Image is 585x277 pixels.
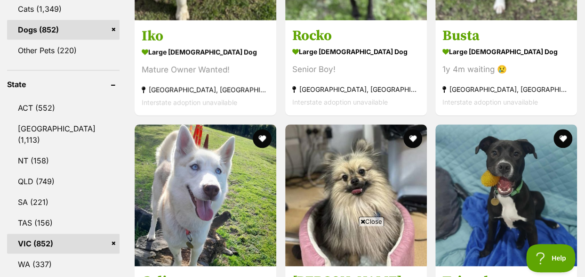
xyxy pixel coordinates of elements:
[435,20,577,115] a: Busta large [DEMOGRAPHIC_DATA] Dog 1y 4m waiting 😢 [GEOGRAPHIC_DATA], [GEOGRAPHIC_DATA] Interstat...
[7,151,120,171] a: NT (158)
[7,119,120,150] a: [GEOGRAPHIC_DATA] (1,113)
[253,129,272,148] button: favourite
[7,80,120,89] header: State
[442,45,570,58] strong: large [DEMOGRAPHIC_DATA] Dog
[7,254,120,274] a: WA (337)
[292,83,420,96] strong: [GEOGRAPHIC_DATA], [GEOGRAPHIC_DATA]
[403,129,422,148] button: favourite
[526,244,576,272] iframe: Help Scout Beacon - Open
[142,27,269,45] h3: Iko
[285,124,427,266] img: Leo - Pomeranian Dog
[7,98,120,118] a: ACT (552)
[442,63,570,76] div: 1y 4m waiting 😢
[142,98,237,106] span: Interstate adoption unavailable
[7,171,120,191] a: QLD (749)
[142,83,269,96] strong: [GEOGRAPHIC_DATA], [GEOGRAPHIC_DATA]
[359,217,384,226] span: Close
[292,27,420,45] h3: Rocko
[285,20,427,115] a: Rocko large [DEMOGRAPHIC_DATA] Dog Senior Boy! [GEOGRAPHIC_DATA], [GEOGRAPHIC_DATA] Interstate ad...
[7,234,120,253] a: VIC (852)
[553,129,572,148] button: favourite
[142,63,269,76] div: Mature Owner Wanted!
[135,124,276,266] img: Celine - Siberian Husky Dog
[442,83,570,96] strong: [GEOGRAPHIC_DATA], [GEOGRAPHIC_DATA]
[7,41,120,60] a: Other Pets (220)
[292,98,388,106] span: Interstate adoption unavailable
[292,63,420,76] div: Senior Boy!
[442,98,538,106] span: Interstate adoption unavailable
[64,230,521,272] iframe: Advertisement
[135,20,276,115] a: Iko large [DEMOGRAPHIC_DATA] Dog Mature Owner Wanted! [GEOGRAPHIC_DATA], [GEOGRAPHIC_DATA] Inters...
[7,192,120,212] a: SA (221)
[292,45,420,58] strong: large [DEMOGRAPHIC_DATA] Dog
[7,213,120,233] a: TAS (156)
[142,45,269,58] strong: large [DEMOGRAPHIC_DATA] Dog
[435,124,577,266] img: Trinashaw - Staffordshire Bull Terrier Dog
[7,20,120,40] a: Dogs (852)
[442,27,570,45] h3: Busta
